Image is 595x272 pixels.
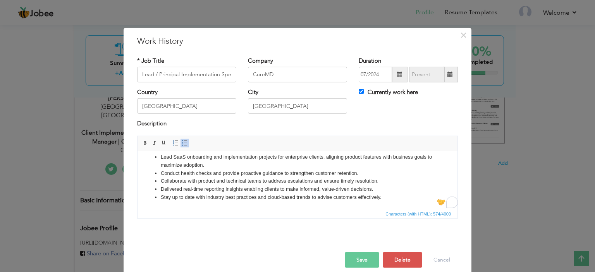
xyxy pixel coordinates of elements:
[141,139,150,147] a: Bold
[150,139,159,147] a: Italic
[359,56,381,65] label: Duration
[171,139,180,147] a: Insert/Remove Numbered List
[137,120,167,128] label: Description
[248,88,258,96] label: City
[137,35,458,47] h3: Work History
[137,56,164,65] label: * Job Title
[359,88,418,96] label: Currently work here
[409,67,445,82] input: Present
[181,139,189,147] a: Insert/Remove Bulleted List
[460,28,467,42] span: ×
[383,252,422,268] button: Delete
[345,252,379,268] button: Save
[384,210,453,217] div: Statistics
[426,252,458,268] button: Cancel
[137,88,158,96] label: Country
[359,67,392,82] input: From
[457,29,469,41] button: Close
[359,89,364,94] input: Currently work here
[384,210,452,217] span: Characters (with HTML): 574/4000
[248,56,273,65] label: Company
[160,139,168,147] a: Underline
[138,151,457,209] iframe: Rich Text Editor, workEditor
